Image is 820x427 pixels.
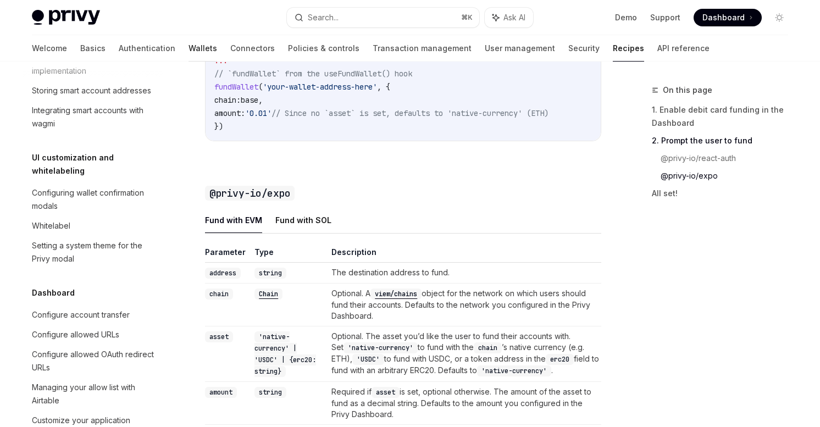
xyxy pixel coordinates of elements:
code: asset [372,387,400,398]
span: '0.01' [245,108,272,118]
div: Managing your allow list with Airtable [32,381,157,407]
a: Connectors [230,35,275,62]
a: Managing your allow list with Airtable [23,378,164,411]
code: 'USDC' [352,354,384,365]
a: Transaction management [373,35,472,62]
span: 'your-wallet-address-here' [263,82,377,92]
a: Demo [615,12,637,23]
a: Basics [80,35,106,62]
div: Configuring wallet confirmation modals [32,186,157,213]
code: chain [474,342,502,353]
span: base [241,95,258,105]
div: Customize your application [32,414,130,427]
code: string [254,268,286,279]
div: Whitelabel [32,219,70,232]
code: Chain [254,289,282,300]
th: Parameter [205,247,250,263]
a: Configuring wallet confirmation modals [23,183,164,216]
a: viem/chains [370,289,422,298]
h5: UI customization and whitelabeling [32,151,164,178]
a: Dashboard [694,9,762,26]
div: Configure account transfer [32,308,130,321]
div: Configure allowed OAuth redirect URLs [32,348,157,374]
a: 1. Enable debit card funding in the Dashboard [652,101,797,132]
a: Storing smart account addresses [23,81,164,101]
code: 'native-currency' [477,365,551,376]
span: // `fundWallet` from the useFundWallet() hook [214,69,412,79]
button: Fund with SOL [275,207,331,233]
td: Required if is set, optional otherwise. The amount of the asset to fund as a decimal string. Defa... [327,382,601,425]
code: chain [205,289,233,300]
a: Integrating smart accounts with wagmi [23,101,164,134]
img: light logo [32,10,100,25]
code: @privy-io/expo [205,186,295,201]
a: Setting a system theme for the Privy modal [23,236,164,269]
h5: Dashboard [32,286,75,300]
span: fundWallet [214,82,258,92]
button: Fund with EVM [205,207,262,233]
code: string [254,387,286,398]
code: erc20 [546,354,574,365]
a: Authentication [119,35,175,62]
td: Optional. The asset you’d like the user to fund their accounts with. Set to fund with the ’s nati... [327,326,601,382]
span: , { [377,82,390,92]
a: Support [650,12,680,23]
a: User management [485,35,555,62]
td: The destination address to fund. [327,263,601,284]
span: On this page [663,84,712,97]
td: Optional. A object for the network on which users should fund their accounts. Defaults to the net... [327,284,601,326]
a: @privy-io/react-auth [661,149,797,167]
code: asset [205,331,233,342]
div: Storing smart account addresses [32,84,151,97]
div: Search... [308,11,339,24]
code: 'native-currency' | 'USDC' | {erc20: string} [254,331,316,377]
a: Recipes [613,35,644,62]
span: }) [214,121,223,131]
a: All set! [652,185,797,202]
th: Description [327,247,601,263]
code: amount [205,387,237,398]
span: Dashboard [702,12,745,23]
button: Toggle dark mode [771,9,788,26]
a: Policies & controls [288,35,359,62]
span: , [258,95,263,105]
div: Integrating smart accounts with wagmi [32,104,157,130]
div: Setting a system theme for the Privy modal [32,239,157,265]
button: Ask AI [485,8,533,27]
span: ⌘ K [461,13,473,22]
span: chain: [214,95,241,105]
a: Wallets [189,35,217,62]
a: Welcome [32,35,67,62]
div: Configure allowed URLs [32,328,119,341]
a: 2. Prompt the user to fund [652,132,797,149]
a: Configure account transfer [23,305,164,325]
a: API reference [657,35,710,62]
span: ( [258,82,263,92]
span: amount: [214,108,245,118]
span: Ask AI [503,12,525,23]
a: Whitelabel [23,216,164,236]
a: Security [568,35,600,62]
code: 'native-currency' [343,342,418,353]
a: Configure allowed URLs [23,325,164,345]
a: Configure allowed OAuth redirect URLs [23,345,164,378]
th: Type [250,247,327,263]
code: address [205,268,241,279]
a: @privy-io/expo [661,167,797,185]
button: Search...⌘K [287,8,479,27]
code: viem/chains [370,289,422,300]
a: Chain [254,289,282,298]
span: // Since no `asset` is set, defaults to 'native-currency' (ETH) [272,108,548,118]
